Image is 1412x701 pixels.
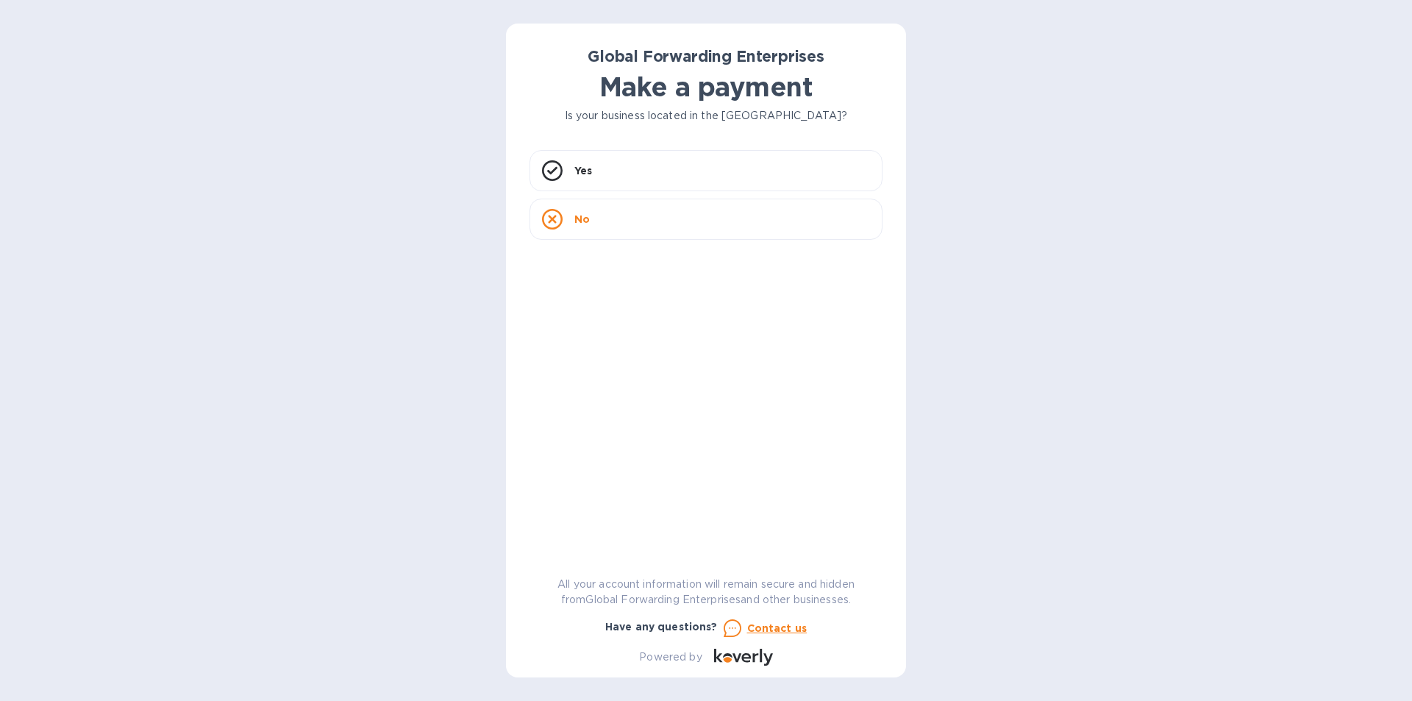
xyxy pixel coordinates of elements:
[529,71,883,102] h1: Make a payment
[639,650,702,665] p: Powered by
[588,47,824,65] b: Global Forwarding Enterprises
[574,212,590,227] p: No
[605,621,718,633] b: Have any questions?
[747,622,807,634] u: Contact us
[574,163,592,178] p: Yes
[529,108,883,124] p: Is your business located in the [GEOGRAPHIC_DATA]?
[529,577,883,608] p: All your account information will remain secure and hidden from Global Forwarding Enterprises and...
